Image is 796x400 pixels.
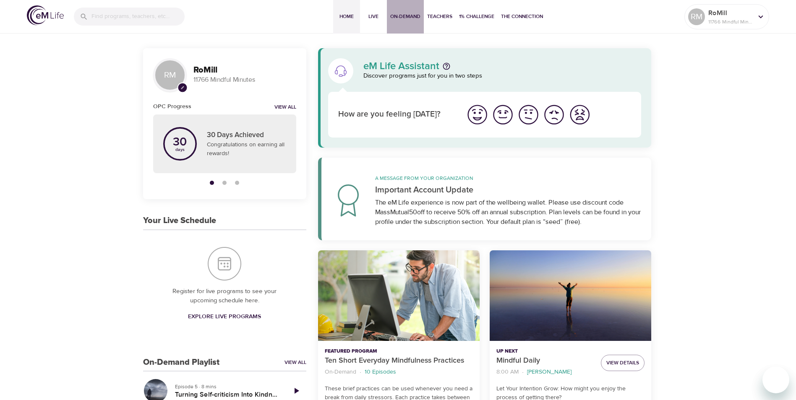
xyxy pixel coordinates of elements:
p: 30 [173,136,187,148]
p: 10 Episodes [365,368,396,377]
nav: breadcrumb [325,366,473,378]
p: Up Next [496,348,594,355]
img: Your Live Schedule [208,247,241,281]
h6: OPC Progress [153,102,191,111]
img: logo [27,5,64,25]
h3: On-Demand Playlist [143,358,219,367]
img: worst [568,103,591,126]
p: 11766 Mindful Minutes [708,18,753,26]
li: · [522,366,524,378]
p: RoMill [708,8,753,18]
button: I'm feeling ok [516,102,541,127]
p: Important Account Update [375,184,642,196]
p: 11766 Mindful Minutes [193,75,296,85]
span: Home [337,12,357,21]
img: bad [543,103,566,126]
p: days [173,148,187,151]
p: 30 Days Achieved [207,130,286,141]
button: I'm feeling great [465,102,490,127]
img: great [466,103,489,126]
a: Explore Live Programs [185,309,264,325]
span: View Details [606,358,639,367]
div: RM [688,8,705,25]
img: ok [517,103,540,126]
span: Live [363,12,384,21]
button: I'm feeling worst [567,102,592,127]
p: eM Life Assistant [363,61,439,71]
span: Explore Live Programs [188,312,261,322]
button: I'm feeling bad [541,102,567,127]
p: 8:00 AM [496,368,519,377]
span: Teachers [427,12,452,21]
p: Episode 5 · 8 mins [175,383,279,390]
button: Ten Short Everyday Mindfulness Practices [318,250,480,341]
img: eM Life Assistant [334,64,347,78]
img: good [491,103,514,126]
p: Register for live programs to see your upcoming schedule here. [160,287,290,306]
button: I'm feeling good [490,102,516,127]
div: The eM Life experience is now part of the wellbeing wallet. Please use discount code MassMutual50... [375,198,642,227]
input: Find programs, teachers, etc... [91,8,185,26]
p: Ten Short Everyday Mindfulness Practices [325,355,473,366]
p: Discover programs just for you in two steps [363,71,642,81]
h3: RoMill [193,65,296,75]
p: Featured Program [325,348,473,355]
span: 1% Challenge [459,12,494,21]
p: Congratulations on earning all rewards! [207,140,286,158]
div: RM [153,58,187,92]
p: How are you feeling [DATE]? [338,109,454,121]
a: View all notifications [274,104,296,111]
h5: Turning Self-criticism Into Kindness [175,390,279,399]
a: View All [284,359,306,366]
li: · [360,366,361,378]
button: Mindful Daily [490,250,651,341]
p: A message from your organization [375,174,642,182]
p: [PERSON_NAME] [527,368,572,377]
span: On-Demand [390,12,420,21]
h3: Your Live Schedule [143,216,216,226]
span: The Connection [501,12,543,21]
p: Mindful Daily [496,355,594,366]
button: View Details [601,355,645,371]
p: On-Demand [325,368,356,377]
nav: breadcrumb [496,366,594,378]
iframe: Button to launch messaging window [762,366,789,393]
